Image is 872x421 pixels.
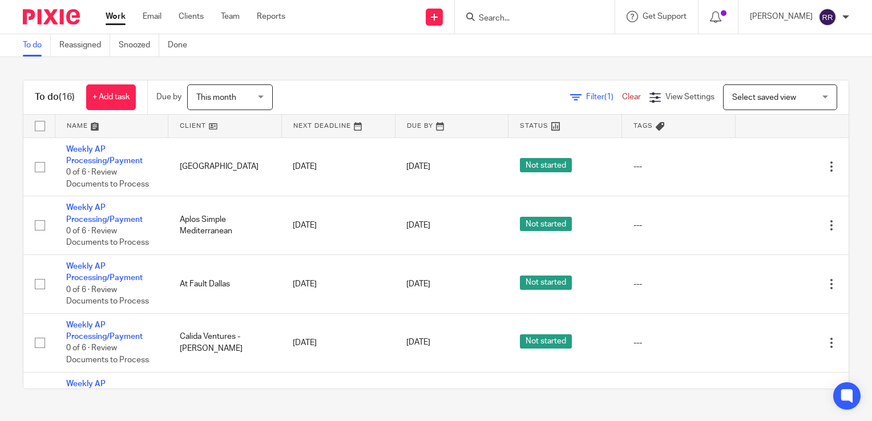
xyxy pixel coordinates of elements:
[665,93,714,101] span: View Settings
[66,227,149,247] span: 0 of 6 · Review Documents to Process
[168,34,196,56] a: Done
[257,11,285,22] a: Reports
[406,280,430,288] span: [DATE]
[143,11,162,22] a: Email
[633,123,653,129] span: Tags
[35,91,75,103] h1: To do
[406,339,430,347] span: [DATE]
[604,93,613,101] span: (1)
[168,196,282,255] td: Aplos Simple Mediterranean
[406,221,430,229] span: [DATE]
[23,34,51,56] a: To do
[66,168,149,188] span: 0 of 6 · Review Documents to Process
[66,145,143,165] a: Weekly AP Processing/Payment
[23,9,80,25] img: Pixie
[520,217,572,231] span: Not started
[168,137,282,196] td: [GEOGRAPHIC_DATA]
[732,94,796,102] span: Select saved view
[406,163,430,171] span: [DATE]
[281,137,395,196] td: [DATE]
[168,313,282,372] td: Calida Ventures - [PERSON_NAME]
[66,380,143,399] a: Weekly AP Processing/Payment
[119,34,159,56] a: Snoozed
[622,93,641,101] a: Clear
[59,92,75,102] span: (16)
[156,91,181,103] p: Due by
[520,158,572,172] span: Not started
[586,93,622,101] span: Filter
[221,11,240,22] a: Team
[281,196,395,255] td: [DATE]
[281,255,395,314] td: [DATE]
[520,276,572,290] span: Not started
[66,262,143,282] a: Weekly AP Processing/Payment
[168,255,282,314] td: At Fault Dallas
[520,334,572,349] span: Not started
[750,11,813,22] p: [PERSON_NAME]
[633,278,724,290] div: ---
[196,94,236,102] span: This month
[633,337,724,349] div: ---
[643,13,687,21] span: Get Support
[66,286,149,306] span: 0 of 6 · Review Documents to Process
[59,34,110,56] a: Reassigned
[66,345,149,365] span: 0 of 6 · Review Documents to Process
[86,84,136,110] a: + Add task
[633,220,724,231] div: ---
[179,11,204,22] a: Clients
[478,14,580,24] input: Search
[818,8,837,26] img: svg%3E
[633,161,724,172] div: ---
[66,321,143,341] a: Weekly AP Processing/Payment
[66,204,143,223] a: Weekly AP Processing/Payment
[281,313,395,372] td: [DATE]
[106,11,126,22] a: Work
